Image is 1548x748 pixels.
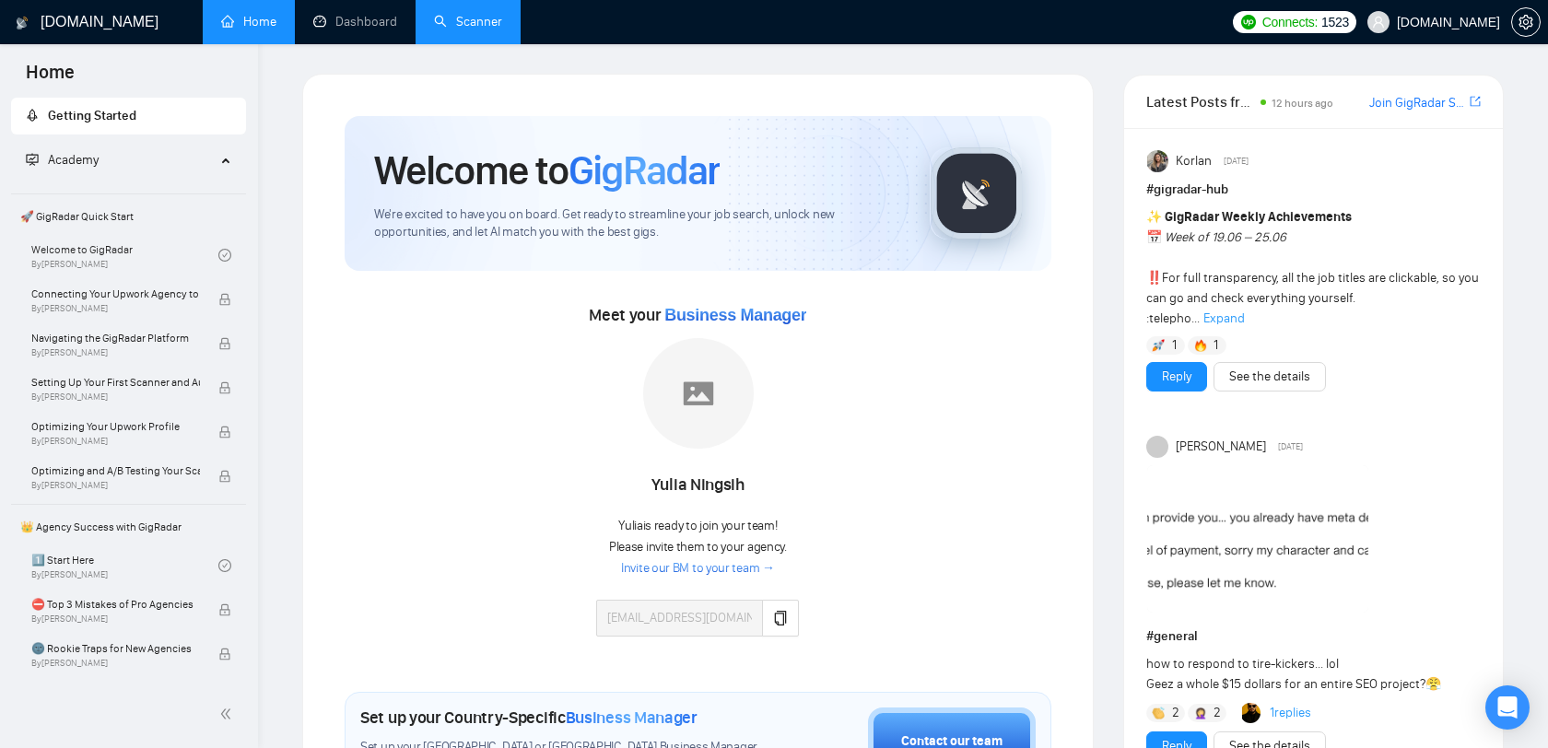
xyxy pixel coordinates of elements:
span: lock [218,381,231,394]
img: Korlan [1147,150,1169,172]
span: Setting Up Your First Scanner and Auto-Bidder [31,373,200,392]
h1: Set up your Country-Specific [360,707,698,728]
a: searchScanner [434,14,502,29]
span: Academy [26,152,99,168]
span: Getting Started [48,108,136,123]
span: fund-projection-screen [26,153,39,166]
span: 👑 Agency Success with GigRadar [13,508,244,545]
span: 🌚 Rookie Traps for New Agencies [31,639,200,658]
img: 🤦 [1194,707,1207,719]
span: export [1470,94,1481,109]
span: rocket [26,109,39,122]
a: Invite our BM to your team → [621,560,775,578]
span: By [PERSON_NAME] [31,658,200,669]
span: Home [11,59,89,98]
span: Optimizing Your Upwork Profile [31,417,200,436]
span: By [PERSON_NAME] [31,436,200,447]
span: lock [218,470,231,483]
span: Academy [48,152,99,168]
img: upwork-logo.png [1241,15,1256,29]
span: check-circle [218,559,231,572]
img: logo [16,8,29,38]
a: Welcome to GigRadarBy[PERSON_NAME] [31,235,218,275]
a: homeHome [221,14,276,29]
span: 1 [1172,336,1177,355]
span: lock [218,426,231,438]
h1: # general [1146,626,1481,647]
a: See the details [1229,367,1310,387]
span: lock [218,293,231,306]
span: Connecting Your Upwork Agency to GigRadar [31,285,200,303]
button: setting [1511,7,1541,37]
span: how to respond to tire-kickers... lol Geez a whole $15 dollars for an entire SEO project? [1146,656,1441,692]
a: export [1470,93,1481,111]
span: 1523 [1321,12,1349,32]
h1: # gigradar-hub [1146,180,1481,200]
img: F09A8UU1U58-Screenshot(595).png [1147,465,1368,613]
span: Latest Posts from the GigRadar Community [1146,90,1255,113]
span: We're excited to have you on board. Get ready to streamline your job search, unlock new opportuni... [374,206,900,241]
div: Open Intercom Messenger [1485,685,1530,730]
span: 🚀 GigRadar Quick Start [13,198,244,235]
button: See the details [1214,362,1326,392]
a: dashboardDashboard [313,14,397,29]
a: Reply [1162,367,1191,387]
img: 🔥 [1194,339,1207,352]
strong: GigRadar Weekly Achievements [1165,209,1352,225]
span: 😤 [1425,676,1441,692]
span: By [PERSON_NAME] [31,392,200,403]
span: By [PERSON_NAME] [31,303,200,314]
span: 1 [1214,336,1218,355]
span: By [PERSON_NAME] [31,347,200,358]
span: lock [218,337,231,350]
span: Please invite them to your agency. [609,539,787,555]
li: Getting Started [11,98,246,134]
span: Meet your [589,305,806,325]
img: 🚀 [1152,339,1165,352]
span: user [1372,16,1385,29]
div: Yulia Ningsih [596,470,799,501]
h1: Welcome to [374,146,720,195]
button: copy [762,600,799,637]
span: By [PERSON_NAME] [31,614,200,625]
span: check-circle [218,249,231,262]
img: 👏 [1152,707,1165,719]
a: setting [1511,15,1541,29]
span: Expand [1203,310,1245,326]
span: ‼️ [1146,270,1162,286]
span: ⛔ Top 3 Mistakes of Pro Agencies [31,595,200,614]
span: setting [1512,15,1540,29]
span: double-left [219,705,238,723]
span: ✨ [1146,209,1162,225]
img: placeholder.png [643,338,754,449]
span: For full transparency, all the job titles are clickable, so you can go and check everything yours... [1146,209,1479,326]
span: Korlan [1176,151,1212,171]
span: Business Manager [664,306,806,324]
span: Optimizing and A/B Testing Your Scanner for Better Results [31,462,200,480]
span: lock [218,648,231,660]
a: Join GigRadar Slack Community [1369,93,1466,113]
img: Haseeb [1242,703,1262,723]
span: [PERSON_NAME] [1176,437,1266,457]
span: 2 [1214,704,1221,722]
span: [DATE] [1224,153,1249,169]
a: 1replies [1270,704,1311,722]
span: Connects: [1262,12,1318,32]
span: By [PERSON_NAME] [31,480,200,491]
span: Yulia is ready to join your team! [618,518,777,533]
span: GigRadar [569,146,720,195]
em: Week of 19.06 – 25.06 [1165,229,1286,245]
span: Navigating the GigRadar Platform [31,329,200,347]
span: lock [218,603,231,616]
button: Reply [1146,362,1207,392]
span: Business Manager [566,707,698,728]
span: 12 hours ago [1272,97,1333,110]
a: 1️⃣ Start HereBy[PERSON_NAME] [31,545,218,586]
img: gigradar-logo.png [931,147,1023,240]
span: [DATE] [1278,438,1303,455]
span: 2 [1172,704,1179,722]
span: copy [773,611,788,625]
span: 📅 [1146,229,1162,245]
